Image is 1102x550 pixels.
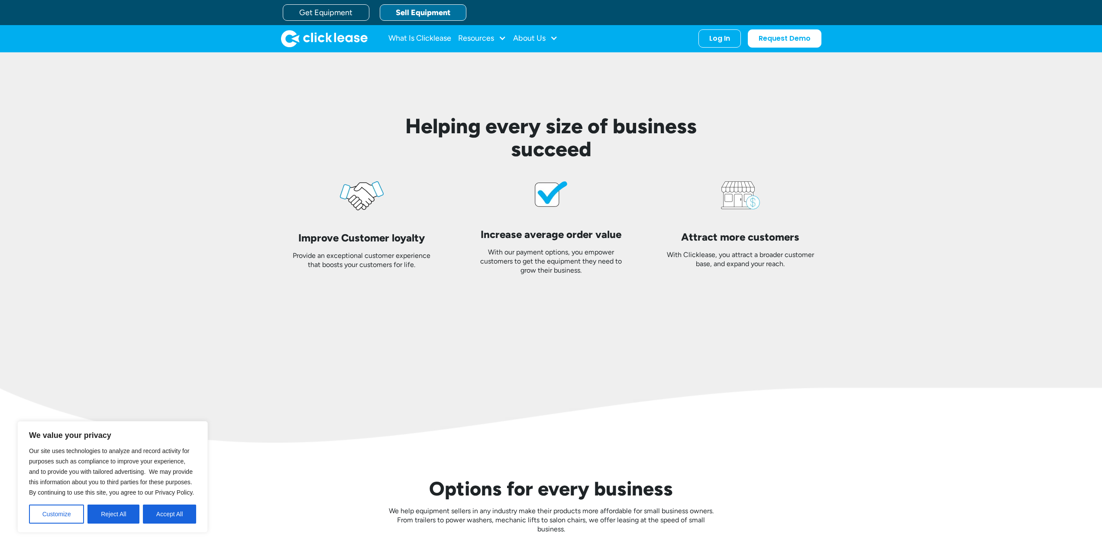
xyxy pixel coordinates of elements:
[29,505,84,524] button: Customize
[709,34,730,43] div: Log In
[385,507,717,534] p: We help equipment sellers in any industry make their products more affordable for small business ...
[281,30,368,47] a: home
[535,181,567,207] img: a blue check mark on a black background
[721,181,760,209] img: a small store with a dollar sign in front of it
[298,231,425,244] p: Improve Customer loyalty
[477,248,625,275] div: With our payment options, you empower customers to get the equipment they need to grow their busi...
[388,30,451,47] a: What Is Clicklease
[385,115,717,161] h2: Helping every size of business succeed
[29,447,194,496] span: Our site uses technologies to analyze and record activity for purposes such as compliance to impr...
[281,30,368,47] img: Clicklease logo
[288,251,436,270] div: Provide an exceptional customer experience that boosts your customers for life.
[87,505,139,524] button: Reject All
[513,30,558,47] div: About Us
[143,505,196,524] button: Accept All
[340,181,384,210] img: undefined
[283,4,369,21] a: Get Equipment
[385,477,717,500] h2: Options for every business
[481,228,621,241] p: Increase average order value
[17,421,208,533] div: We value your privacy
[748,29,821,48] a: Request Demo
[380,4,466,21] a: Sell Equipment
[666,251,814,269] div: With Clicklease, you attract a broader customer base, and expand your reach.
[458,30,506,47] div: Resources
[29,430,196,441] p: We value your privacy
[681,230,799,244] p: Attract more customers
